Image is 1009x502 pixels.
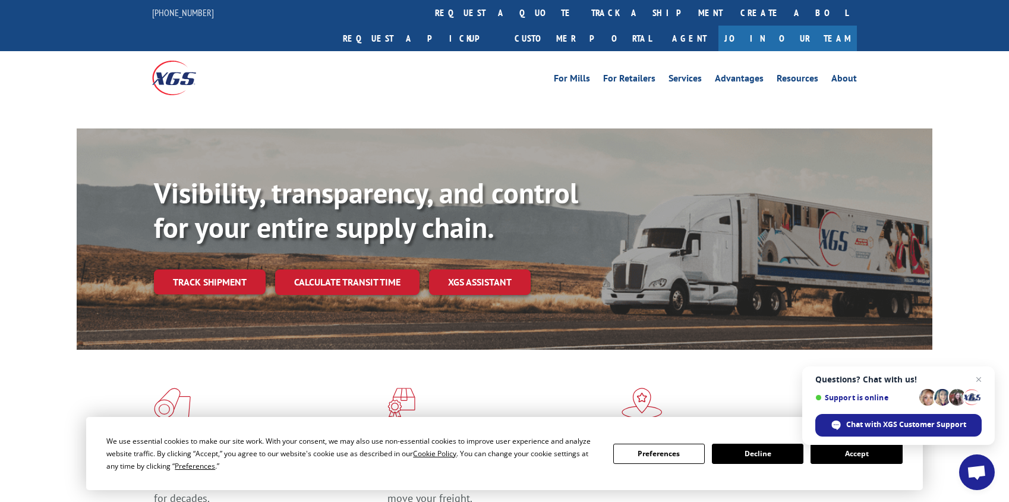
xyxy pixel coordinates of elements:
span: Preferences [175,461,215,471]
a: Services [669,74,702,87]
span: Questions? Chat with us! [815,375,982,384]
button: Accept [811,444,902,464]
a: XGS ASSISTANT [429,269,531,295]
button: Decline [712,444,803,464]
div: Cookie Consent Prompt [86,417,923,490]
div: Open chat [959,454,995,490]
span: Support is online [815,393,915,402]
button: Preferences [613,444,705,464]
a: Join Our Team [718,26,857,51]
a: Resources [777,74,818,87]
a: [PHONE_NUMBER] [152,7,214,18]
span: Chat with XGS Customer Support [846,419,966,430]
a: About [831,74,857,87]
a: Request a pickup [334,26,506,51]
a: Advantages [715,74,764,87]
span: Cookie Policy [413,448,456,459]
a: Agent [660,26,718,51]
img: xgs-icon-flagship-distribution-model-red [622,388,663,419]
a: Customer Portal [506,26,660,51]
span: Close chat [972,372,986,387]
a: For Retailers [603,74,655,87]
div: We use essential cookies to make our site work. With your consent, we may also use non-essential ... [106,435,598,472]
img: xgs-icon-focused-on-flooring-red [387,388,415,419]
a: For Mills [554,74,590,87]
a: Calculate transit time [275,269,420,295]
img: xgs-icon-total-supply-chain-intelligence-red [154,388,191,419]
a: Track shipment [154,269,266,294]
div: Chat with XGS Customer Support [815,414,982,437]
b: Visibility, transparency, and control for your entire supply chain. [154,174,578,246]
